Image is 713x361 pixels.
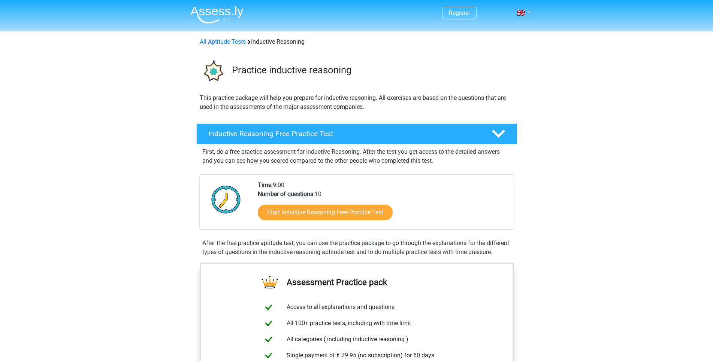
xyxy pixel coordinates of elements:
img: inductive reasoning [197,55,229,87]
p: This practice package will help you prepare for inductive reasoning. All exercises are based on t... [200,94,514,111]
img: Clock [207,181,245,218]
img: Assessly [190,6,244,24]
div: 9:00 10 [252,181,513,229]
b: Time: [258,181,273,189]
p: First, do a free practice assessment for Inductive Reasoning. After the test you get access to th... [202,147,511,165]
h3: Practice inductive reasoning [232,64,511,76]
a: Register [449,9,470,16]
h4: Inductive Reasoning Free Practice Test [208,129,480,138]
div: After the free practice aptitude test, you can use the practice package to go through the explana... [199,239,514,257]
a: All Aptitude Tests [200,38,246,45]
a: Start Inductive Reasoning Free Practice Test [258,205,393,220]
div: Inductive Reasoning [197,37,517,46]
b: Number of questions: [258,190,315,198]
a: Inductive Reasoning Free Practice Test [193,123,520,144]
